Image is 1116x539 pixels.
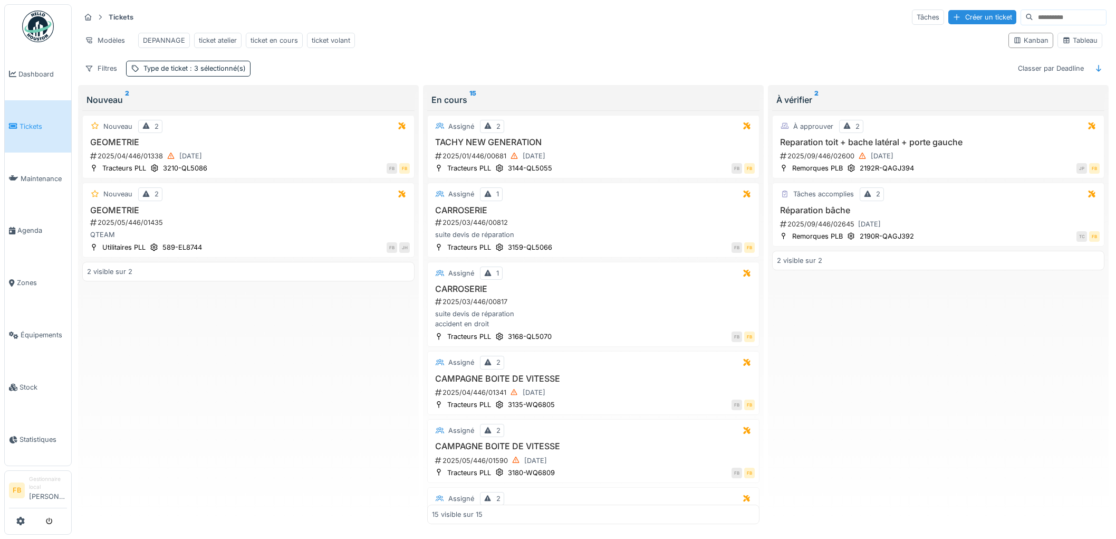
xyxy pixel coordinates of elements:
[5,48,71,100] a: Dashboard
[103,121,132,131] div: Nouveau
[431,93,755,106] div: En cours
[434,149,755,163] div: 2025/01/446/00681
[434,386,755,399] div: 2025/04/446/01341
[20,382,67,392] span: Stock
[447,242,491,252] div: Tracteurs PLL
[1089,163,1100,174] div: FB
[523,151,545,161] div: [DATE]
[744,163,755,174] div: FB
[496,121,501,131] div: 2
[432,374,755,384] h3: CAMPAGNE BOITE DE VITESSE
[87,230,410,240] div: QTEAM
[5,100,71,153] a: Tickets
[496,357,501,367] div: 2
[508,163,552,173] div: 3144-QL5055
[125,93,129,106] sup: 2
[89,218,410,228] div: 2025/05/446/01435
[814,93,819,106] sup: 2
[5,205,71,257] a: Agenda
[17,278,67,288] span: Zones
[777,256,822,266] div: 2 visible sur 2
[399,163,410,174] div: FB
[744,468,755,478] div: FB
[777,205,1100,215] h3: Réparation bâche
[29,475,67,491] div: Gestionnaire local
[5,309,71,361] a: Équipements
[744,400,755,410] div: FB
[447,400,491,410] div: Tracteurs PLL
[179,151,202,161] div: [DATE]
[448,268,474,278] div: Assigné
[732,400,742,410] div: FB
[779,149,1100,163] div: 2025/09/446/02600
[104,12,138,22] strong: Tickets
[387,242,397,253] div: FB
[496,189,499,199] div: 1
[162,242,202,252] div: 589-EL8744
[779,218,1100,231] div: 2025/09/446/02645
[80,33,130,48] div: Modèles
[792,231,843,241] div: Remorques PLB
[496,494,501,504] div: 2
[448,494,474,504] div: Assigné
[948,10,1016,24] div: Créer un ticket
[399,242,410,253] div: JH
[860,163,914,173] div: 2192R-QAGJ394
[447,332,491,342] div: Tracteurs PLL
[143,63,246,73] div: Type de ticket
[469,93,476,106] sup: 15
[20,121,67,131] span: Tickets
[777,137,1100,147] h3: Reparation toit + bache latéral + porte gauche
[434,297,755,307] div: 2025/03/446/00817
[9,475,67,508] a: FB Gestionnaire local[PERSON_NAME]
[776,93,1100,106] div: À vérifier
[155,121,159,131] div: 2
[5,361,71,413] a: Stock
[496,268,499,278] div: 1
[163,163,207,173] div: 3210-QL5086
[86,93,410,106] div: Nouveau
[155,189,159,199] div: 2
[448,425,474,436] div: Assigné
[1013,35,1048,45] div: Kanban
[523,387,545,398] div: [DATE]
[80,61,122,76] div: Filtres
[871,151,893,161] div: [DATE]
[792,163,843,173] div: Remorques PLB
[524,456,547,466] div: [DATE]
[508,332,552,342] div: 3168-QL5070
[1076,163,1087,174] div: JP
[432,230,755,240] div: suite devis de réparation
[188,64,246,72] span: : 3 sélectionné(s)
[793,189,854,199] div: Tâches accomplies
[508,400,555,410] div: 3135-WQ6805
[432,205,755,215] h3: CARROSERIE
[432,137,755,147] h3: TACHY NEW GENERATION
[744,332,755,342] div: FB
[1076,231,1087,242] div: TC
[387,163,397,174] div: FB
[432,309,755,329] div: suite devis de réparation accident en droit
[447,468,491,478] div: Tracteurs PLL
[744,242,755,253] div: FB
[732,163,742,174] div: FB
[1062,35,1098,45] div: Tableau
[432,284,755,294] h3: CARROSERIE
[87,267,132,277] div: 2 visible sur 2
[860,231,914,241] div: 2190R-QAGJ392
[102,242,146,252] div: Utilitaires PLL
[448,121,474,131] div: Assigné
[508,242,552,252] div: 3159-QL5066
[103,189,132,199] div: Nouveau
[508,468,555,478] div: 3180-WQ6809
[434,454,755,467] div: 2025/05/446/01590
[5,413,71,466] a: Statistiques
[432,441,755,451] h3: CAMPAGNE BOITE DE VITESSE
[876,189,880,199] div: 2
[447,163,491,173] div: Tracteurs PLL
[21,330,67,340] span: Équipements
[732,242,742,253] div: FB
[858,219,881,229] div: [DATE]
[434,218,755,228] div: 2025/03/446/00812
[143,35,185,45] div: DEPANNAGE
